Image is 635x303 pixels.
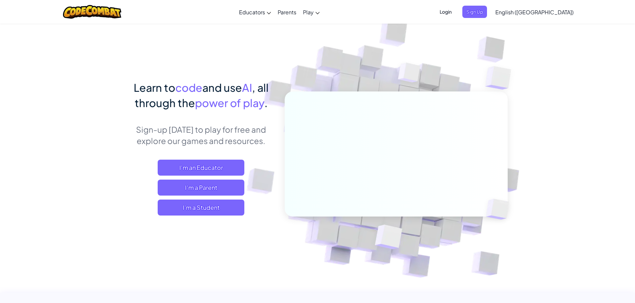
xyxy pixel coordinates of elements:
[495,9,574,16] span: English ([GEOGRAPHIC_DATA])
[300,3,323,21] a: Play
[158,200,244,216] button: I'm a Student
[436,6,456,18] button: Login
[202,81,242,94] span: and use
[492,3,577,21] a: English ([GEOGRAPHIC_DATA])
[358,211,418,266] img: Overlap cubes
[236,3,274,21] a: Educators
[158,160,244,176] a: I'm an Educator
[462,6,487,18] button: Sign Up
[242,81,252,94] span: AI
[134,81,175,94] span: Learn to
[264,96,268,109] span: .
[385,50,433,99] img: Overlap cubes
[303,9,314,16] span: Play
[195,96,264,109] span: power of play
[158,180,244,196] a: I'm a Parent
[472,50,530,106] img: Overlap cubes
[63,5,121,19] img: CodeCombat logo
[128,124,275,146] p: Sign-up [DATE] to play for free and explore our games and resources.
[274,3,300,21] a: Parents
[475,185,525,233] img: Overlap cubes
[175,81,202,94] span: code
[239,9,265,16] span: Educators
